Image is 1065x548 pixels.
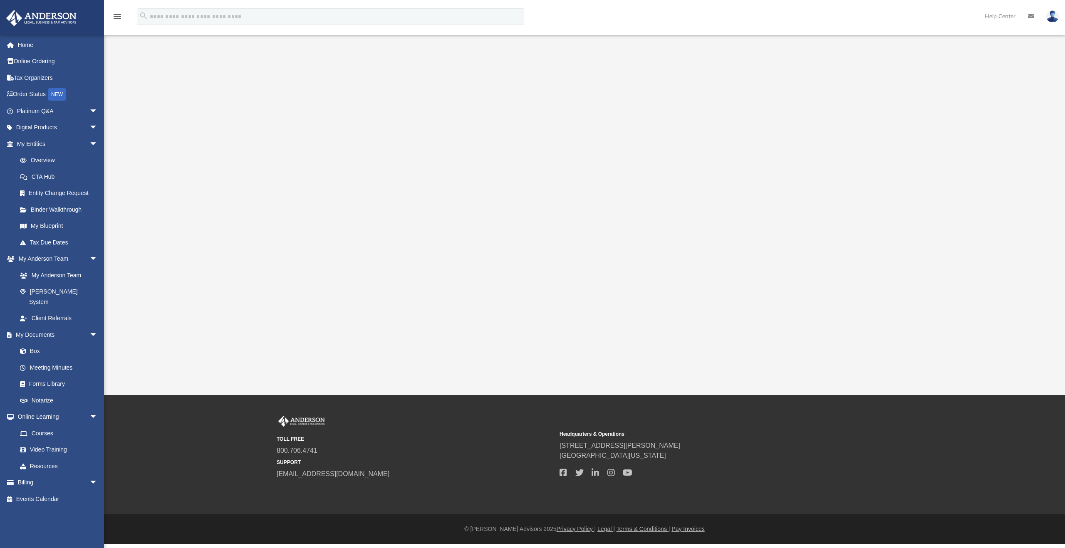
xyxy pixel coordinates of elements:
a: My Documentsarrow_drop_down [6,326,106,343]
span: arrow_drop_down [89,251,106,268]
img: Anderson Advisors Platinum Portal [4,10,79,26]
img: User Pic [1046,10,1059,22]
a: Digital Productsarrow_drop_down [6,119,110,136]
span: arrow_drop_down [89,136,106,153]
a: Notarize [12,392,106,409]
a: Privacy Policy | [557,526,596,532]
a: Courses [12,425,106,442]
a: My Blueprint [12,218,106,235]
a: [GEOGRAPHIC_DATA][US_STATE] [560,452,666,459]
a: 800.706.4741 [277,447,317,454]
a: Client Referrals [12,310,106,327]
small: SUPPORT [277,459,554,466]
a: Resources [12,458,106,474]
a: Terms & Conditions | [617,526,670,532]
i: search [139,11,148,20]
div: © [PERSON_NAME] Advisors 2025 [104,525,1065,533]
a: Box [12,343,102,360]
span: arrow_drop_down [89,119,106,136]
a: My Anderson Team [12,267,102,284]
a: Tax Organizers [6,69,110,86]
span: arrow_drop_down [89,474,106,491]
a: Billingarrow_drop_down [6,474,110,491]
a: Entity Change Request [12,185,110,202]
a: Meeting Minutes [12,359,106,376]
small: TOLL FREE [277,435,554,443]
small: Headquarters & Operations [560,430,837,438]
span: arrow_drop_down [89,326,106,343]
a: Home [6,37,110,53]
div: NEW [48,88,66,101]
a: Overview [12,152,110,169]
a: Forms Library [12,376,102,392]
a: Online Learningarrow_drop_down [6,409,106,425]
a: CTA Hub [12,168,110,185]
a: My Anderson Teamarrow_drop_down [6,251,106,267]
a: Tax Due Dates [12,234,110,251]
a: [PERSON_NAME] System [12,284,106,310]
i: menu [112,12,122,22]
a: Platinum Q&Aarrow_drop_down [6,103,110,119]
a: [EMAIL_ADDRESS][DOMAIN_NAME] [277,470,389,477]
a: [STREET_ADDRESS][PERSON_NAME] [560,442,680,449]
a: Online Ordering [6,53,110,70]
a: Order StatusNEW [6,86,110,103]
a: Binder Walkthrough [12,201,110,218]
span: arrow_drop_down [89,103,106,120]
span: arrow_drop_down [89,409,106,426]
a: Video Training [12,442,102,458]
a: menu [112,16,122,22]
img: Anderson Advisors Platinum Portal [277,416,327,427]
a: Events Calendar [6,491,110,507]
a: Pay Invoices [671,526,704,532]
a: My Entitiesarrow_drop_down [6,136,110,152]
a: Legal | [597,526,615,532]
